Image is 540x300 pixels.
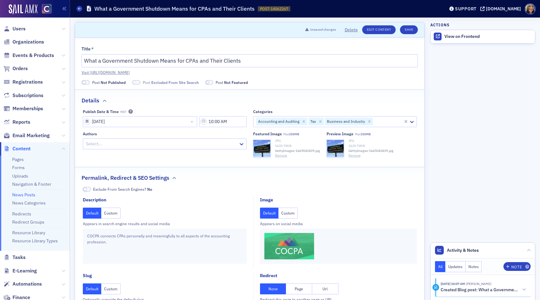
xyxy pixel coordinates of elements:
[275,153,287,158] button: Remove
[12,181,51,187] a: Navigation & Footer
[308,118,317,125] div: Tax
[275,138,320,143] div: JPG
[12,157,24,162] a: Pages
[253,109,272,114] div: Categories
[525,3,536,14] span: Profile
[260,221,417,226] div: Appears on social media
[3,132,50,139] a: Email Marketing
[435,261,446,272] button: All
[361,132,371,136] span: 250MB
[300,118,307,125] div: Remove Accounting and Auditing
[37,4,52,15] a: View Homepage
[12,230,45,235] a: Resource Library
[216,80,248,85] span: Post
[83,187,91,192] span: No
[12,105,43,112] span: Memberships
[278,208,298,219] button: Custom
[355,132,371,136] span: Max
[101,208,121,219] button: Custom
[199,116,247,127] input: 00:00 AM
[42,4,52,14] img: SailAMX
[151,80,199,85] span: Excluded From Site Search
[511,265,522,269] div: Note
[82,174,169,182] h2: Permalink, Redirect & SEO Settings
[260,6,288,12] span: POST-14062267
[92,80,126,85] span: Post
[444,34,532,39] div: View on Frontend
[445,261,466,272] button: Updates
[83,221,247,226] div: Appears in search engine results and social media
[82,70,418,75] a: Visit [URL][DOMAIN_NAME]
[3,52,54,59] a: Events & Products
[366,118,373,125] div: Remove Business and Industry
[312,283,338,294] button: Url
[120,110,126,114] span: MDT
[83,229,247,264] div: COCPA connects CPAs personally and meaningfully to all aspects of the accounting profession.
[3,39,44,45] a: Organizations
[82,96,99,105] h2: Details
[317,118,324,125] div: Remove Tax
[93,186,152,192] span: Exclude From Search Engines?
[12,132,50,139] span: Email Marketing
[3,119,30,126] a: Reports
[83,272,92,279] div: Slug
[12,119,30,126] span: Reports
[12,65,28,72] span: Orders
[94,5,255,13] h1: What a Government Shutdown Means for CPAs and Their Clients
[275,148,320,153] span: GettyImages-1669041839.jpg
[256,118,300,125] div: Accounting and Auditing
[455,6,477,12] div: Support
[12,92,43,99] span: Subscriptions
[12,145,31,152] span: Content
[189,116,197,127] button: Close
[82,46,91,52] div: Title
[465,282,491,286] span: Lindsay Moore
[12,79,43,85] span: Registrations
[348,153,361,158] button: Remove
[480,7,523,11] button: [DOMAIN_NAME]
[286,283,312,294] button: Page
[253,132,282,136] div: Featured Image
[325,118,366,125] div: Business and Industry
[275,143,320,148] div: 1630.74 KB
[466,261,482,272] button: Notes
[441,287,526,293] button: Created Blog post: What a Government Shutdown Means for CPAs and Their Clients
[260,197,273,203] div: Image
[83,283,102,294] button: Default
[441,282,465,286] time: 10/1/2025 10:07 AM
[205,80,213,85] span: Not Featured
[12,238,58,244] a: Resource Library Types
[3,65,28,72] a: Orders
[3,105,43,112] a: Memberships
[12,165,25,170] a: Forms
[12,25,26,32] span: Users
[83,208,102,219] button: Default
[12,281,42,287] span: Automations
[12,267,37,274] span: E-Learning
[9,4,37,14] img: SailAMX
[289,132,299,136] span: 250MB
[12,192,35,198] a: News Posts
[101,80,126,85] span: Not Published
[224,80,248,85] span: Not Featured
[3,79,43,85] a: Registrations
[260,272,277,279] div: Redirect
[431,30,535,43] a: View on Frontend
[503,262,531,271] button: Note
[345,27,358,33] button: Delete
[3,25,26,32] a: Users
[12,173,28,179] a: Uploads
[143,80,199,85] span: Post
[3,92,43,99] a: Subscriptions
[12,254,26,261] span: Tasks
[310,27,336,32] span: Unsaved changes
[362,25,396,34] a: Edit Content
[260,208,279,219] button: Default
[283,132,299,136] span: Max
[91,47,94,51] abbr: This field is required
[486,6,521,12] div: [DOMAIN_NAME]
[348,148,393,153] span: GettyImages-1669041839.jpg
[83,109,119,114] div: Publish Date & Time
[132,80,140,85] span: Excluded From Site Search
[12,200,46,206] a: News Categories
